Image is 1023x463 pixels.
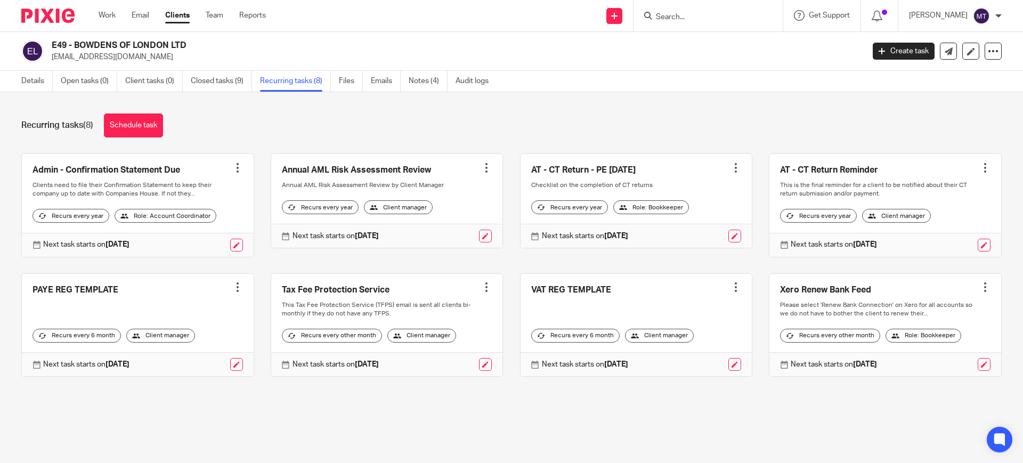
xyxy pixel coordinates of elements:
h1: Recurring tasks [21,120,93,131]
a: Email [132,10,149,21]
a: Recurring tasks (8) [260,71,331,92]
div: Role: Bookkeeper [613,200,689,214]
strong: [DATE] [105,361,129,368]
p: Next task starts on [542,231,628,241]
a: Create task [873,43,935,60]
div: Client manager [625,329,694,343]
p: Next task starts on [293,231,379,241]
p: Next task starts on [293,359,379,370]
a: Audit logs [456,71,497,92]
a: Details [21,71,53,92]
span: Get Support [809,12,850,19]
a: Work [99,10,116,21]
p: Next task starts on [791,359,877,370]
img: Pixie [21,9,75,23]
div: Recurs every other month [780,329,880,343]
div: Recurs every year [531,200,608,214]
strong: [DATE] [355,232,379,240]
p: Next task starts on [43,239,129,250]
div: Recurs every year [33,209,109,223]
div: Client manager [387,329,456,343]
span: (8) [83,121,93,129]
p: [EMAIL_ADDRESS][DOMAIN_NAME] [52,52,857,62]
strong: [DATE] [853,361,877,368]
a: Emails [371,71,401,92]
a: Closed tasks (9) [191,71,252,92]
strong: [DATE] [604,361,628,368]
a: Notes (4) [409,71,448,92]
img: svg%3E [973,7,990,25]
strong: [DATE] [604,232,628,240]
a: Schedule task [104,113,163,137]
p: Next task starts on [43,359,129,370]
img: svg%3E [21,40,44,62]
a: Reports [239,10,266,21]
input: Search [655,13,751,22]
a: Open tasks (0) [61,71,117,92]
a: Team [206,10,223,21]
div: Recurs every other month [282,329,382,343]
div: Recurs every year [780,209,857,223]
a: Files [339,71,363,92]
p: [PERSON_NAME] [909,10,968,21]
h2: E49 - BOWDENS OF LONDON LTD [52,40,696,51]
div: Role: Bookkeeper [886,329,961,343]
a: Clients [165,10,190,21]
div: Role: Account Coordinator [115,209,216,223]
div: Recurs every 6 month [531,329,620,343]
strong: [DATE] [355,361,379,368]
div: Recurs every year [282,200,359,214]
p: Next task starts on [791,239,877,250]
div: Client manager [364,200,433,214]
div: Recurs every 6 month [33,329,121,343]
strong: [DATE] [853,241,877,248]
p: Next task starts on [542,359,628,370]
div: Client manager [126,329,195,343]
strong: [DATE] [105,241,129,248]
a: Client tasks (0) [125,71,183,92]
div: Client manager [862,209,931,223]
